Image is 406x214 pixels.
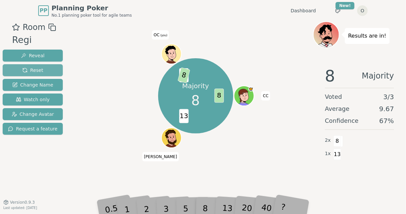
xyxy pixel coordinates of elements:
button: Change Name [3,79,63,91]
button: Reset [3,64,63,76]
a: Dashboard [291,7,316,14]
span: 13 [334,149,341,160]
span: Watch only [16,96,50,103]
span: 9.67 [379,104,394,113]
span: Click to change your name [142,152,179,161]
button: O [357,5,368,16]
span: Majority [362,68,394,84]
span: 8 [325,68,335,84]
span: Confidence [325,116,358,125]
span: 3 / 3 [383,92,394,102]
span: PP [40,7,47,15]
span: 8 [334,135,341,147]
span: Change Avatar [12,111,54,117]
span: 13 [179,109,188,123]
span: Click to change your name [152,30,169,40]
span: 8 [191,91,200,110]
span: Room [23,21,45,33]
span: No.1 planning poker tool for agile teams [51,13,132,18]
button: New! [332,5,344,17]
span: CC is the host [248,87,253,92]
button: Request a feature [3,123,63,135]
span: Reset [22,67,43,74]
a: PPPlanning PokerNo.1 planning poker tool for agile teams [38,3,132,18]
span: 8 [214,89,224,103]
button: Version0.9.3 [3,200,35,205]
span: Click to change your name [261,91,270,101]
span: Change Name [12,82,53,88]
span: (you) [159,34,167,37]
p: Majority [182,81,209,91]
span: 2 x [325,137,331,144]
span: Last updated: [DATE] [3,206,37,210]
span: Version 0.9.3 [10,200,35,205]
span: Average [325,104,350,113]
span: 8 [177,68,190,84]
div: New! [336,2,355,9]
span: Voted [325,92,342,102]
div: Regi [12,33,56,47]
button: Click to change your avatar [162,45,181,63]
button: Change Avatar [3,108,63,120]
span: Planning Poker [51,3,132,13]
span: 1 x [325,150,331,157]
button: Add as favourite [12,21,20,33]
span: Request a feature [8,125,57,132]
p: Results are in! [348,31,386,41]
span: 67 % [379,116,394,125]
button: Watch only [3,94,63,106]
button: Reveal [3,50,63,62]
span: Reveal [21,52,45,59]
